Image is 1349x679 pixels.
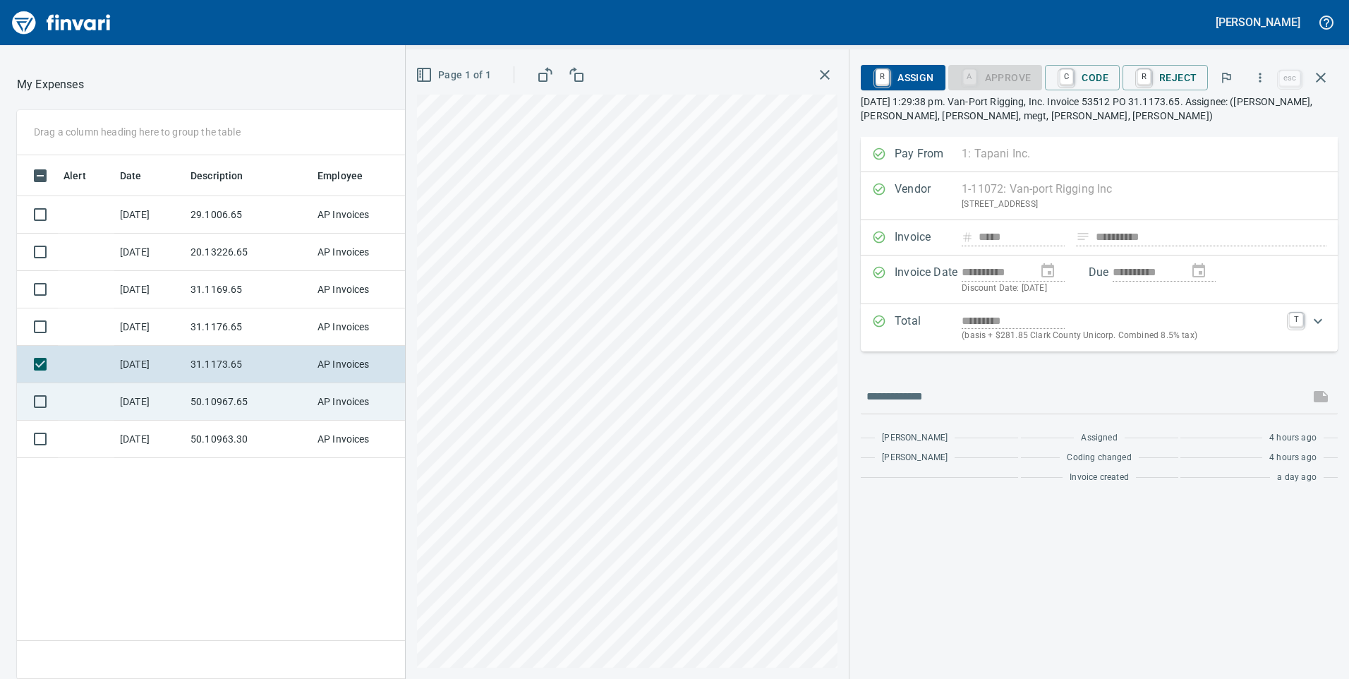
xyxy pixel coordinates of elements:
[114,346,185,383] td: [DATE]
[114,421,185,458] td: [DATE]
[1211,62,1242,93] button: Flag
[8,6,114,40] img: Finvari
[1070,471,1129,485] span: Invoice created
[185,196,312,234] td: 29.1006.65
[1289,313,1303,327] a: T
[114,308,185,346] td: [DATE]
[861,304,1338,351] div: Expand
[185,383,312,421] td: 50.10967.65
[876,69,889,85] a: R
[190,167,243,184] span: Description
[185,308,312,346] td: 31.1176.65
[190,167,262,184] span: Description
[185,346,312,383] td: 31.1173.65
[1123,65,1208,90] button: RReject
[120,167,142,184] span: Date
[882,451,948,465] span: [PERSON_NAME]
[114,196,185,234] td: [DATE]
[34,125,241,139] p: Drag a column heading here to group the table
[312,271,418,308] td: AP Invoices
[1134,66,1197,90] span: Reject
[1060,69,1073,85] a: C
[1269,431,1317,445] span: 4 hours ago
[185,271,312,308] td: 31.1169.65
[185,421,312,458] td: 50.10963.30
[1279,71,1300,86] a: esc
[1137,69,1151,85] a: R
[861,95,1338,123] p: [DATE] 1:29:38 pm. Van-Port Rigging, Inc. Invoice 53512 PO 31.1173.65. Assignee: ([PERSON_NAME], ...
[312,383,418,421] td: AP Invoices
[1276,61,1338,95] span: Close invoice
[63,167,104,184] span: Alert
[312,196,418,234] td: AP Invoices
[17,76,84,93] nav: breadcrumb
[895,313,962,343] p: Total
[317,167,363,184] span: Employee
[312,346,418,383] td: AP Invoices
[120,167,160,184] span: Date
[1216,15,1300,30] h5: [PERSON_NAME]
[114,383,185,421] td: [DATE]
[185,234,312,271] td: 20.13226.65
[312,308,418,346] td: AP Invoices
[63,167,86,184] span: Alert
[962,329,1281,343] p: (basis + $281.85 Clark County Unicorp. Combined 8.5% tax)
[872,66,933,90] span: Assign
[312,234,418,271] td: AP Invoices
[882,431,948,445] span: [PERSON_NAME]
[418,66,491,84] span: Page 1 of 1
[1081,431,1117,445] span: Assigned
[1045,65,1120,90] button: CCode
[1277,471,1317,485] span: a day ago
[317,167,381,184] span: Employee
[861,65,945,90] button: RAssign
[1212,11,1304,33] button: [PERSON_NAME]
[312,421,418,458] td: AP Invoices
[948,71,1043,83] div: Coding Required
[1067,451,1131,465] span: Coding changed
[1304,380,1338,414] span: This records your message into the invoice and notifies anyone mentioned
[1245,62,1276,93] button: More
[17,76,84,93] p: My Expenses
[1269,451,1317,465] span: 4 hours ago
[1056,66,1108,90] span: Code
[413,62,497,88] button: Page 1 of 1
[114,234,185,271] td: [DATE]
[114,271,185,308] td: [DATE]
